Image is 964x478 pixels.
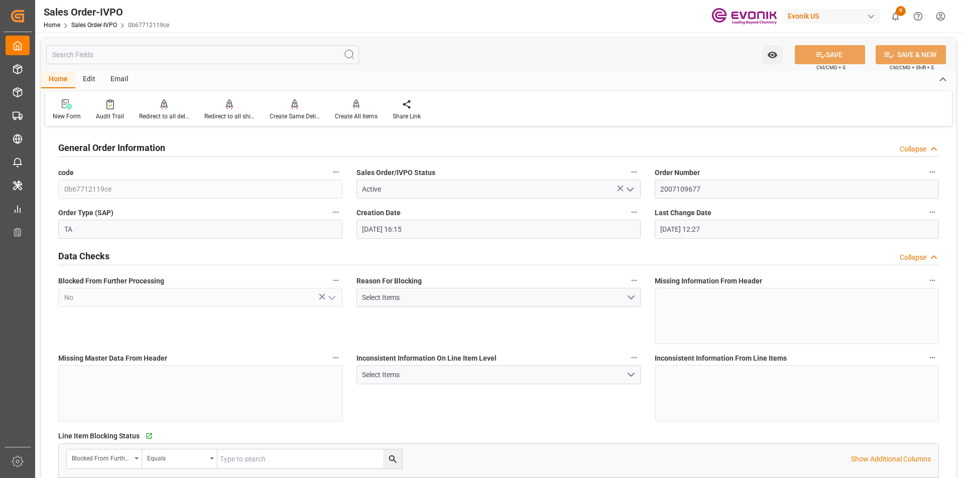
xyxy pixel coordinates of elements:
[58,276,164,286] span: Blocked From Further Processing
[711,8,777,25] img: Evonik-brand-mark-Deep-Purple-RGB.jpeg_1700498283.jpeg
[58,249,109,263] h2: Data Checks
[139,112,189,121] div: Redirect to all deliveries
[876,45,946,64] button: SAVE & NEW
[926,351,939,364] button: Inconsistent Information From Line Items
[762,45,783,64] button: open menu
[323,290,338,305] button: open menu
[816,64,846,71] span: Ctrl/CMD + S
[270,112,320,121] div: Create Same Delivery Date
[356,353,497,364] span: Inconsistent Information On Line Item Level
[58,168,74,178] span: code
[58,208,113,218] span: Order Type (SAP)
[44,22,60,29] a: Home
[628,351,641,364] button: Inconsistent Information On Line Item Level
[655,353,787,364] span: Inconsistent Information From Line Items
[356,220,641,239] input: DD.MM.YYYY HH:MM
[329,351,342,364] button: Missing Master Data From Header
[784,7,884,26] button: Evonik US
[362,370,626,380] div: Select Items
[926,166,939,179] button: Order Number
[217,449,402,468] input: Type to search
[362,292,626,303] div: Select Items
[383,449,402,468] button: search button
[795,45,865,64] button: SAVE
[58,353,167,364] span: Missing Master Data From Header
[655,276,762,286] span: Missing Information From Header
[356,168,435,178] span: Sales Order/IVPO Status
[53,112,81,121] div: New Form
[356,276,422,286] span: Reason For Blocking
[890,64,934,71] span: Ctrl/CMD + Shift + S
[356,208,401,218] span: Creation Date
[655,208,711,218] span: Last Change Date
[329,274,342,287] button: Blocked From Further Processing
[46,45,359,64] input: Search Fields
[628,166,641,179] button: Sales Order/IVPO Status
[393,112,421,121] div: Share Link
[907,5,929,28] button: Help Center
[329,206,342,219] button: Order Type (SAP)
[926,206,939,219] button: Last Change Date
[655,168,700,178] span: Order Number
[147,451,206,463] div: Equals
[900,144,926,154] div: Collapse
[204,112,255,121] div: Redirect to all shipments
[71,22,117,29] a: Sales Order-IVPO
[784,9,880,24] div: Evonik US
[75,71,103,88] div: Edit
[67,449,142,468] button: open menu
[72,451,131,463] div: Blocked From Further Processing
[44,5,169,20] div: Sales Order-IVPO
[58,431,140,441] span: Line Item Blocking Status
[926,274,939,287] button: Missing Information From Header
[622,182,637,197] button: open menu
[851,454,931,464] p: Show Additional Columns
[896,6,906,16] span: 9
[628,274,641,287] button: Reason For Blocking
[335,112,378,121] div: Create All Items
[329,166,342,179] button: code
[41,71,75,88] div: Home
[356,365,641,384] button: open menu
[900,252,926,263] div: Collapse
[58,141,165,154] h2: General Order Information
[655,220,939,239] input: DD.MM.YYYY HH:MM
[142,449,217,468] button: open menu
[884,5,907,28] button: show 9 new notifications
[628,206,641,219] button: Creation Date
[356,288,641,307] button: open menu
[103,71,136,88] div: Email
[96,112,124,121] div: Audit Trail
